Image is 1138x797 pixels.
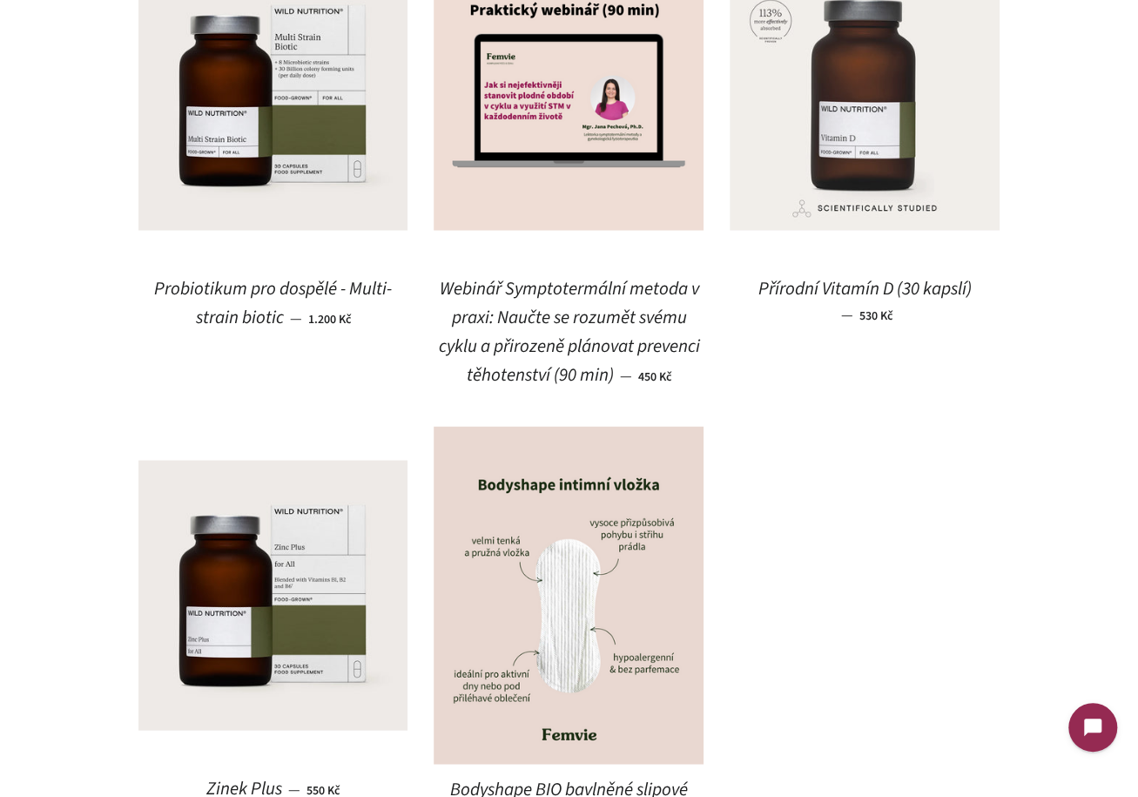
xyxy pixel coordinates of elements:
[758,275,972,301] span: Přírodní Vitamín D (30 kapslí)
[438,275,699,386] span: Webinář Symptotermální metoda v praxi: Naučte se rozumět svému cyklu a přirozeně plánovat prevenc...
[841,304,853,325] span: —
[434,263,704,400] a: Webinář Symptotermální metoda v praxi: Naučte se rozumět svému cyklu a přirozeně plánovat prevenc...
[859,307,892,324] span: 530 Kč
[730,263,1000,337] a: Přírodní Vitamín D (30 kapslí) — 530 Kč
[307,310,350,328] span: 1.200 Kč
[138,263,408,343] a: Probiotikum pro dospělé - Multi-strain biotic — 1.200 Kč
[289,307,301,328] span: —
[638,368,671,385] span: 450 Kč
[154,275,392,329] span: Probiotikum pro dospělé - Multi-strain biotic
[620,365,632,386] span: —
